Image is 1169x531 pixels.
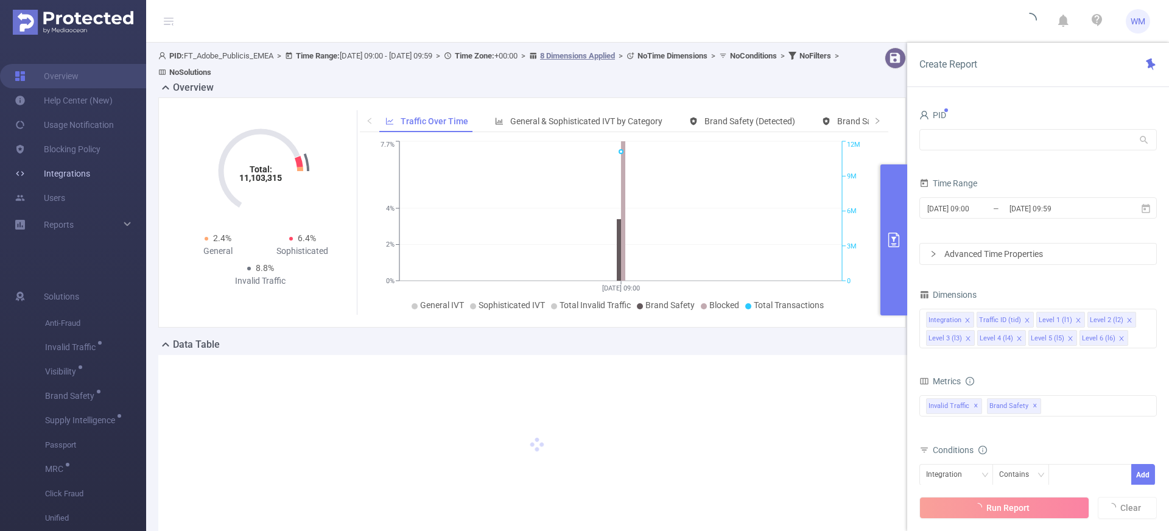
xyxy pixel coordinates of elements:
[1126,317,1132,325] i: icon: close
[1024,317,1030,325] i: icon: close
[45,416,119,424] span: Supply Intelligence
[386,277,395,285] tspan: 0%
[45,506,146,530] span: Unified
[1131,464,1155,485] button: Add
[432,51,444,60] span: >
[926,200,1025,217] input: Start date
[1016,336,1022,343] i: icon: close
[218,275,303,287] div: Invalid Traffic
[847,172,857,180] tspan: 9M
[1067,336,1073,343] i: icon: close
[978,446,987,454] i: icon: info-circle
[754,300,824,310] span: Total Transactions
[169,68,211,77] b: No Solutions
[1118,336,1125,343] i: icon: close
[709,300,739,310] span: Blocked
[1028,330,1077,346] li: Level 5 (l5)
[933,445,987,455] span: Conditions
[799,51,831,60] b: No Filters
[518,51,529,60] span: >
[273,51,285,60] span: >
[15,137,100,161] a: Blocking Policy
[919,110,946,120] span: PID
[1037,471,1045,480] i: icon: down
[919,58,977,70] span: Create Report
[15,88,113,113] a: Help Center (New)
[964,317,971,325] i: icon: close
[981,471,989,480] i: icon: down
[45,311,146,336] span: Anti-Fraud
[45,343,100,351] span: Invalid Traffic
[1087,312,1136,328] li: Level 2 (l2)
[420,300,464,310] span: General IVT
[1131,9,1145,33] span: WM
[1031,331,1064,346] div: Level 5 (l5)
[987,398,1041,414] span: Brand Safety
[158,52,169,60] i: icon: user
[401,116,468,126] span: Traffic Over Time
[977,312,1034,328] li: Traffic ID (tid)
[45,482,146,506] span: Click Fraud
[926,330,975,346] li: Level 3 (l3)
[615,51,627,60] span: >
[44,284,79,309] span: Solutions
[926,398,982,414] span: Invalid Traffic
[45,392,99,400] span: Brand Safety
[249,164,272,174] tspan: Total:
[1022,13,1037,30] i: icon: loading
[919,110,929,120] i: icon: user
[213,233,231,243] span: 2.4%
[173,337,220,352] h2: Data Table
[602,284,640,292] tspan: [DATE] 09:00
[1036,312,1085,328] li: Level 1 (l1)
[1079,330,1128,346] li: Level 6 (l6)
[847,141,860,149] tspan: 12M
[847,242,857,250] tspan: 3M
[45,465,68,473] span: MRC
[261,245,345,258] div: Sophisticated
[256,263,274,273] span: 8.8%
[980,331,1013,346] div: Level 4 (l4)
[966,377,974,385] i: icon: info-circle
[1082,331,1115,346] div: Level 6 (l6)
[495,117,504,125] i: icon: bar-chart
[999,465,1037,485] div: Contains
[385,117,394,125] i: icon: line-chart
[645,300,695,310] span: Brand Safety
[965,336,971,343] i: icon: close
[707,51,719,60] span: >
[837,116,924,126] span: Brand Safety (Blocked)
[704,116,795,126] span: Brand Safety (Detected)
[15,161,90,186] a: Integrations
[929,312,961,328] div: Integration
[173,80,214,95] h2: Overview
[15,64,79,88] a: Overview
[979,312,1021,328] div: Traffic ID (tid)
[977,330,1026,346] li: Level 4 (l4)
[560,300,631,310] span: Total Invalid Traffic
[637,51,707,60] b: No Time Dimensions
[1075,317,1081,325] i: icon: close
[1033,399,1037,413] span: ✕
[455,51,494,60] b: Time Zone:
[510,116,662,126] span: General & Sophisticated IVT by Category
[44,213,74,237] a: Reports
[540,51,615,60] u: 8 Dimensions Applied
[386,205,395,213] tspan: 4%
[930,250,937,258] i: icon: right
[15,186,65,210] a: Users
[239,173,282,183] tspan: 11,103,315
[176,245,261,258] div: General
[926,312,974,328] li: Integration
[920,244,1156,264] div: icon: rightAdvanced Time Properties
[381,141,395,149] tspan: 7.7%
[831,51,843,60] span: >
[45,367,80,376] span: Visibility
[296,51,340,60] b: Time Range:
[169,51,184,60] b: PID:
[847,208,857,216] tspan: 6M
[386,241,395,249] tspan: 2%
[45,433,146,457] span: Passport
[158,51,843,77] span: FT_Adobe_Publicis_EMEA [DATE] 09:00 - [DATE] 09:59 +00:00
[919,290,977,300] span: Dimensions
